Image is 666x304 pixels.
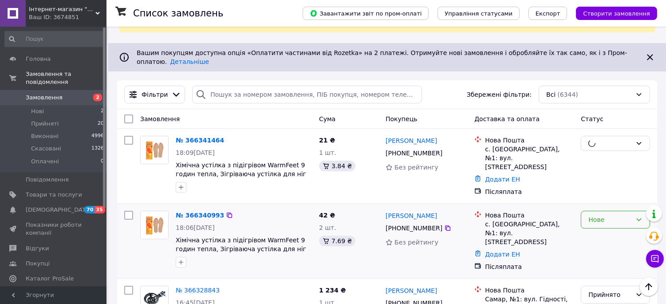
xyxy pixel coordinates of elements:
span: 2 [101,107,104,115]
button: Наверх [639,277,658,296]
span: 1 шт. [319,149,336,156]
span: Покупці [26,260,50,268]
button: Завантажити звіт по пром-оплаті [303,7,429,20]
a: Фото товару [140,136,169,164]
span: (6344) [557,91,578,98]
span: Показники роботи компанії [26,221,82,237]
a: Створити замовлення [567,9,657,16]
span: Каталог ProSale [26,275,74,283]
span: 2 [93,94,102,101]
a: Фото товару [140,211,169,239]
div: Нова Пошта [485,211,574,220]
h1: Список замовлень [133,8,223,19]
a: Хімічна устілка з підігрівом WarmFeet 9 годин тепла, Зігріваюча устілка для ніг 2 шт [176,162,306,186]
span: Відгуки [26,245,49,253]
span: Замовлення [140,115,180,122]
span: Завантажити звіт по пром-оплаті [310,9,422,17]
button: Створити замовлення [576,7,657,20]
span: Без рейтингу [394,164,438,171]
span: Товари та послуги [26,191,82,199]
span: Доставка та оплата [474,115,540,122]
a: № 366341464 [176,137,224,144]
span: Замовлення [26,94,63,102]
span: 2 шт. [319,224,336,231]
span: [DEMOGRAPHIC_DATA] [26,206,91,214]
a: [PERSON_NAME] [386,286,437,295]
span: 18:09[DATE] [176,149,215,156]
span: Cума [319,115,335,122]
span: 70 [84,206,95,213]
span: Прийняті [31,120,59,128]
span: Виконані [31,132,59,140]
span: Створити замовлення [583,10,650,17]
span: 21 ₴ [319,137,335,144]
span: Всі [546,90,556,99]
span: Повідомлення [26,176,69,184]
div: 3.84 ₴ [319,161,355,171]
span: Вашим покупцям доступна опція «Оплатити частинами від Rozetka» на 2 платежі. Отримуйте нові замов... [137,49,627,65]
button: Експорт [528,7,567,20]
div: Нова Пошта [485,136,574,145]
span: 35 [95,206,105,213]
span: Фільтри [142,90,168,99]
div: Післяплата [485,262,574,271]
input: Пошук за номером замовлення, ПІБ покупця, номером телефону, Email, номером накладної [192,86,422,103]
span: 0 [101,158,104,166]
a: Додати ЕН [485,251,520,258]
span: Оплачені [31,158,59,166]
span: Збережені фільтри: [467,90,532,99]
span: Нові [31,107,44,115]
div: [PHONE_NUMBER] [384,222,444,234]
span: 4996 [91,132,104,140]
span: Статус [581,115,603,122]
div: Прийнято [588,290,632,300]
span: Управління статусами [445,10,512,17]
input: Пошук [4,31,105,47]
div: с. [GEOGRAPHIC_DATA], №1: вул. [STREET_ADDRESS] [485,220,574,246]
button: Чат з покупцем [646,250,664,268]
div: с. [GEOGRAPHIC_DATA], №1: вул. [STREET_ADDRESS] [485,145,574,171]
a: Детальніше [170,58,209,65]
div: Післяплата [485,187,574,196]
a: Додати ЕН [485,176,520,183]
a: № 366340993 [176,212,224,219]
div: Ваш ID: 3674851 [29,13,106,21]
span: Замовлення та повідомлення [26,70,106,86]
div: 7.69 ₴ [319,236,355,246]
div: Нова Пошта [485,286,574,295]
a: [PERSON_NAME] [386,136,437,145]
button: Управління статусами [437,7,520,20]
span: Інтернет-магазин "5a" [29,5,95,13]
a: № 366328843 [176,287,220,294]
img: Фото товару [141,136,168,164]
a: [PERSON_NAME] [386,211,437,220]
span: 1326 [91,145,104,153]
div: Нове [588,215,632,225]
span: Головна [26,55,51,63]
span: Скасовані [31,145,61,153]
span: Без рейтингу [394,239,438,246]
span: Експорт [536,10,560,17]
span: 1 234 ₴ [319,287,346,294]
span: 42 ₴ [319,212,335,219]
span: 20 [98,120,104,128]
span: Покупець [386,115,417,122]
img: Фото товару [141,211,168,239]
span: 18:06[DATE] [176,224,215,231]
div: [PHONE_NUMBER] [384,147,444,159]
a: Хімічна устілка з підігрівом WarmFeet 9 годин тепла, Зігріваюча устілка для ніг 2 шт [176,237,306,261]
